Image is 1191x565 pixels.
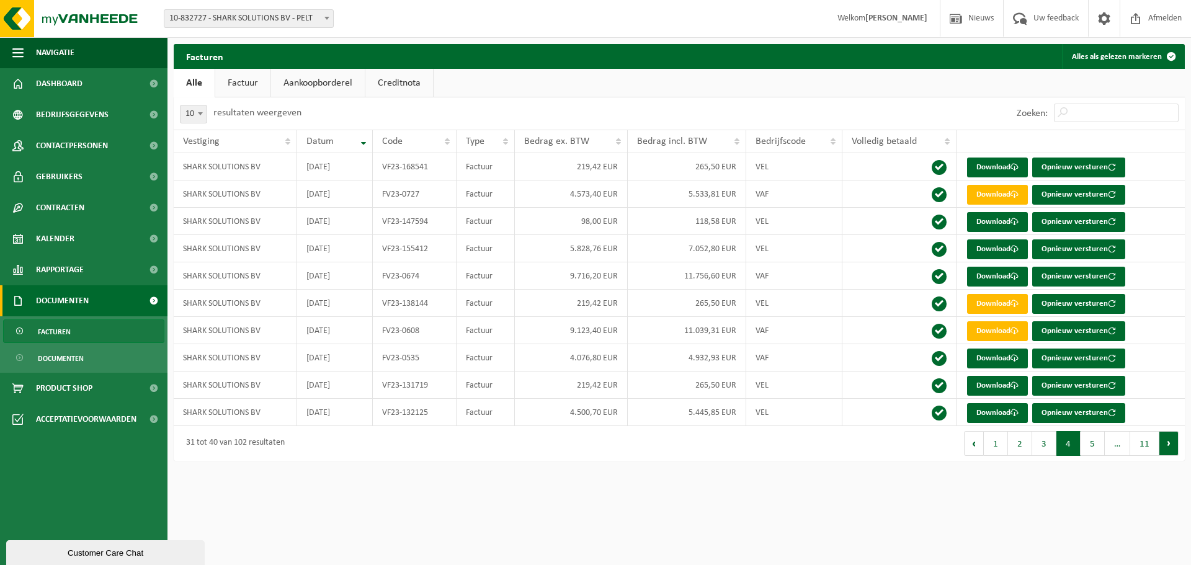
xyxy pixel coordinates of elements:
td: VF23-132125 [373,399,457,426]
span: 10-832727 - SHARK SOLUTIONS BV - PELT [164,9,334,28]
td: 219,42 EUR [515,371,628,399]
td: 11.039,31 EUR [628,317,747,344]
button: Opnieuw versturen [1032,376,1125,396]
a: Download [967,267,1028,287]
span: Contracten [36,192,84,223]
span: Gebruikers [36,161,83,192]
span: Bedrijfsgegevens [36,99,109,130]
td: [DATE] [297,235,373,262]
td: FV23-0727 [373,180,457,208]
a: Download [967,239,1028,259]
td: 4.573,40 EUR [515,180,628,208]
td: Factuur [457,317,515,344]
td: SHARK SOLUTIONS BV [174,180,297,208]
td: VEL [746,235,842,262]
td: Factuur [457,262,515,290]
span: Kalender [36,223,74,254]
button: Opnieuw versturen [1032,212,1125,232]
td: 9.716,20 EUR [515,262,628,290]
span: Navigatie [36,37,74,68]
td: 265,50 EUR [628,153,747,180]
div: 31 tot 40 van 102 resultaten [180,432,285,455]
td: VF23-131719 [373,371,457,399]
td: 265,50 EUR [628,371,747,399]
span: Acceptatievoorwaarden [36,404,136,435]
td: VEL [746,290,842,317]
td: [DATE] [297,180,373,208]
span: Volledig betaald [852,136,917,146]
a: Download [967,185,1028,205]
td: 118,58 EUR [628,208,747,235]
label: Zoeken: [1017,109,1048,118]
td: VAF [746,317,842,344]
td: 219,42 EUR [515,290,628,317]
td: VF23-168541 [373,153,457,180]
td: Factuur [457,399,515,426]
span: Dashboard [36,68,83,99]
span: Contactpersonen [36,130,108,161]
h2: Facturen [174,44,236,68]
td: FV23-0674 [373,262,457,290]
a: Download [967,403,1028,423]
td: 219,42 EUR [515,153,628,180]
td: VAF [746,180,842,208]
td: Factuur [457,180,515,208]
td: SHARK SOLUTIONS BV [174,399,297,426]
span: Bedrag incl. BTW [637,136,707,146]
span: Datum [306,136,334,146]
td: [DATE] [297,371,373,399]
td: VEL [746,153,842,180]
td: SHARK SOLUTIONS BV [174,371,297,399]
a: Download [967,212,1028,232]
td: VEL [746,399,842,426]
button: 1 [984,431,1008,456]
td: [DATE] [297,344,373,371]
button: Next [1159,431,1179,456]
span: Rapportage [36,254,84,285]
td: SHARK SOLUTIONS BV [174,290,297,317]
a: Creditnota [365,69,433,97]
td: [DATE] [297,153,373,180]
td: 9.123,40 EUR [515,317,628,344]
span: Product Shop [36,373,92,404]
td: VAF [746,344,842,371]
span: … [1105,431,1130,456]
span: Code [382,136,403,146]
a: Download [967,321,1028,341]
td: FV23-0608 [373,317,457,344]
button: Opnieuw versturen [1032,239,1125,259]
td: Factuur [457,153,515,180]
td: [DATE] [297,399,373,426]
td: VF23-138144 [373,290,457,317]
button: Opnieuw versturen [1032,158,1125,177]
button: 3 [1032,431,1056,456]
button: 11 [1130,431,1159,456]
td: 7.052,80 EUR [628,235,747,262]
td: Factuur [457,371,515,399]
td: Factuur [457,208,515,235]
td: Factuur [457,235,515,262]
iframe: chat widget [6,538,207,565]
span: Bedrag ex. BTW [524,136,589,146]
td: SHARK SOLUTIONS BV [174,153,297,180]
span: Documenten [38,347,84,370]
span: Documenten [36,285,89,316]
td: VF23-147594 [373,208,457,235]
span: Vestiging [183,136,220,146]
td: SHARK SOLUTIONS BV [174,344,297,371]
strong: [PERSON_NAME] [865,14,927,23]
td: SHARK SOLUTIONS BV [174,317,297,344]
button: Alles als gelezen markeren [1062,44,1184,69]
td: VF23-155412 [373,235,457,262]
button: Opnieuw versturen [1032,267,1125,287]
td: 98,00 EUR [515,208,628,235]
button: Opnieuw versturen [1032,294,1125,314]
td: FV23-0535 [373,344,457,371]
td: 4.500,70 EUR [515,399,628,426]
span: 10 [181,105,207,123]
a: Aankoopborderel [271,69,365,97]
span: Facturen [38,320,71,344]
td: Factuur [457,344,515,371]
button: Opnieuw versturen [1032,185,1125,205]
